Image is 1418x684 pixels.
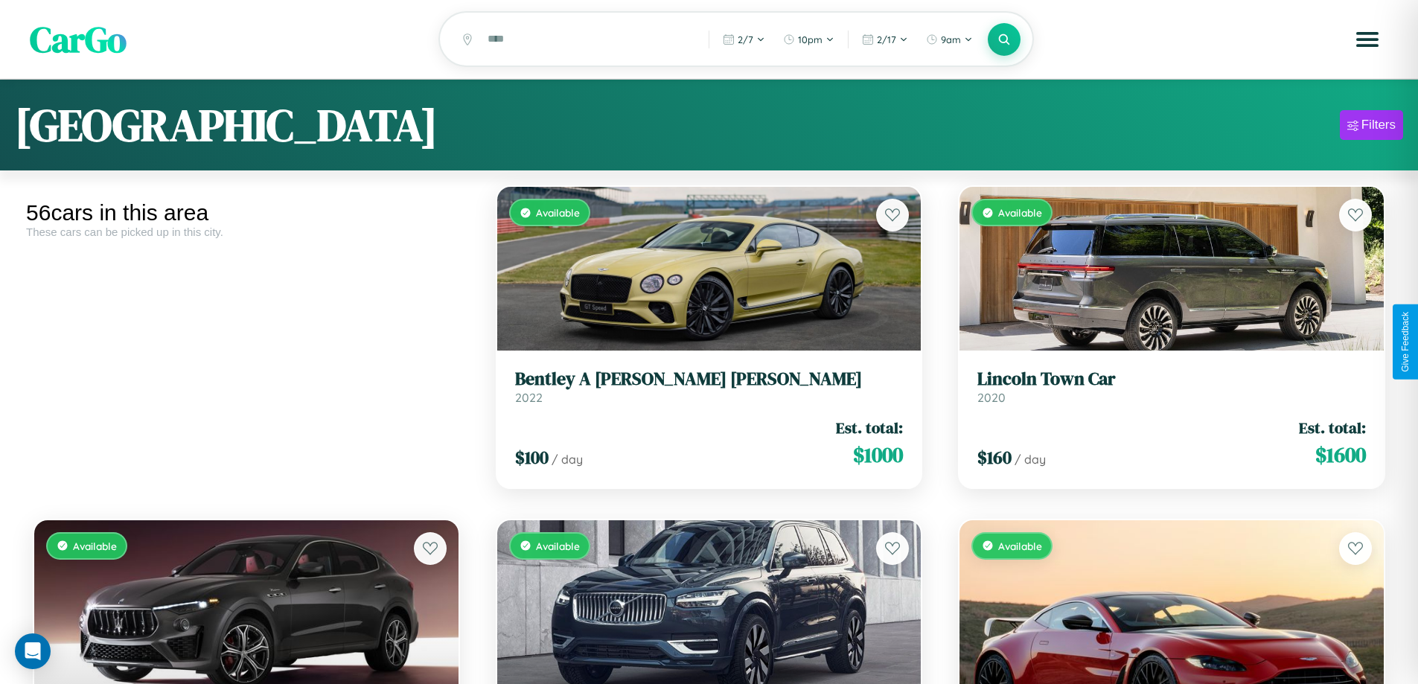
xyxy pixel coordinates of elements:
button: Open menu [1347,19,1388,60]
button: 9am [919,28,980,51]
span: 2 / 17 [877,33,896,45]
div: Open Intercom Messenger [15,633,51,669]
span: 10pm [798,33,823,45]
div: 56 cars in this area [26,200,467,226]
span: 2 / 7 [738,33,753,45]
span: Available [536,206,580,219]
span: 2020 [977,390,1006,405]
span: Available [998,540,1042,552]
span: $ 100 [515,445,549,470]
h3: Bentley A [PERSON_NAME] [PERSON_NAME] [515,368,904,390]
span: $ 1600 [1315,440,1366,470]
a: Bentley A [PERSON_NAME] [PERSON_NAME]2022 [515,368,904,405]
h1: [GEOGRAPHIC_DATA] [15,95,438,156]
button: 2/7 [715,28,773,51]
button: 2/17 [855,28,916,51]
div: These cars can be picked up in this city. [26,226,467,238]
button: Filters [1340,110,1403,140]
span: Est. total: [1299,417,1366,438]
button: 10pm [776,28,842,51]
span: / day [552,452,583,467]
div: Filters [1361,118,1396,132]
span: Available [73,540,117,552]
a: Lincoln Town Car2020 [977,368,1366,405]
span: 9am [941,33,961,45]
span: CarGo [30,15,127,64]
div: Give Feedback [1400,312,1411,372]
span: $ 1000 [853,440,903,470]
span: $ 160 [977,445,1012,470]
span: Available [998,206,1042,219]
h3: Lincoln Town Car [977,368,1366,390]
span: 2022 [515,390,543,405]
span: Est. total: [836,417,903,438]
span: / day [1015,452,1046,467]
span: Available [536,540,580,552]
